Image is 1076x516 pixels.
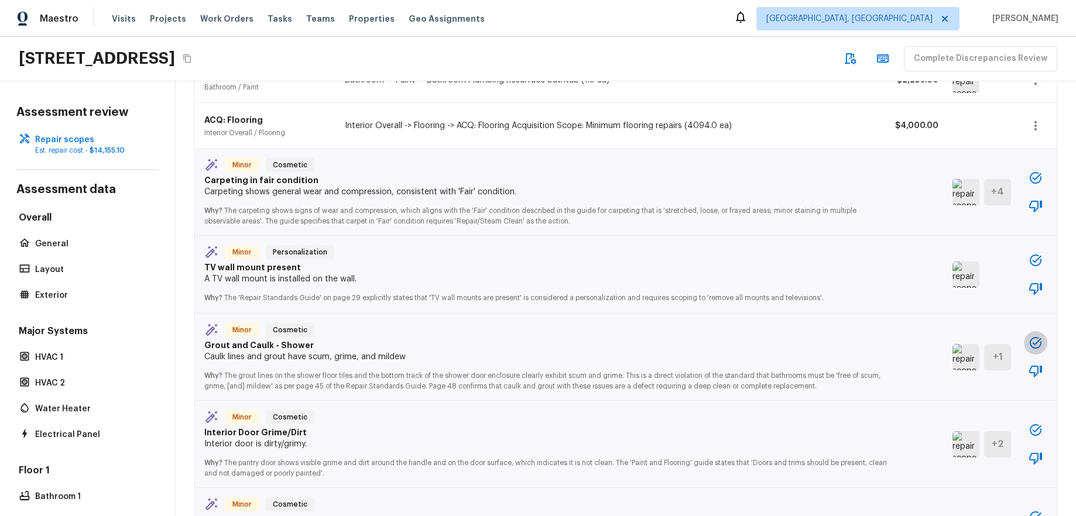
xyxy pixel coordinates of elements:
[35,134,152,146] p: Repair scopes
[268,15,292,23] span: Tasks
[35,491,152,503] p: Bathroom 1
[204,450,887,478] p: The pantry door shows visible grime and dirt around the handle and on the door surface, which ind...
[204,82,331,92] p: Bathroom / Paint
[35,290,152,301] p: Exterior
[35,264,152,276] p: Layout
[16,211,159,226] h5: Overall
[35,146,152,155] p: Est. repair cost -
[204,174,887,186] p: Carpeting in fair condition
[204,339,887,351] p: Grout and Caulk - Shower
[35,377,152,389] p: HVAC 2
[228,324,256,336] span: Minor
[204,363,887,391] p: The grout lines on the shower floor tiles and the bottom track of the shower door enclosure clear...
[952,179,979,205] img: repair scope asset
[228,498,256,510] span: Minor
[988,13,1058,25] span: [PERSON_NAME]
[993,350,1003,363] h5: + 1
[16,325,159,340] h5: Major Systems
[345,120,872,132] p: Interior Overall -> Flooring -> ACQ: Flooring Acquisition Scope: Minimum flooring repairs (4094.0...
[204,273,887,285] p: A TV wall mount is installed on the wall.
[204,351,887,363] p: Caulk lines and grout have scum, grime, and mildew
[228,246,256,258] span: Minor
[228,411,256,423] span: Minor
[952,344,979,370] img: repair scope asset
[268,411,312,423] span: Cosmetic
[200,13,253,25] span: Work Orders
[991,185,1004,198] h5: + 4
[204,426,887,438] p: Interior Door Grime/Dirt
[16,182,159,199] h4: Assessment data
[268,246,332,258] span: Personalization
[268,324,312,336] span: Cosmetic
[35,238,152,250] p: General
[19,48,175,69] h2: [STREET_ADDRESS]
[204,207,222,214] span: Why?
[204,186,887,198] p: Carpeting shows general wear and compression, consistent with 'Fair' condition.
[112,13,136,25] span: Visits
[35,429,152,441] p: Electrical Panel
[204,372,222,379] span: Why?
[268,159,312,171] span: Cosmetic
[204,438,887,450] p: Interior door is dirty/grimy.
[150,13,186,25] span: Projects
[35,352,152,363] p: HVAC 1
[349,13,395,25] span: Properties
[35,403,152,415] p: Water Heater
[204,262,887,273] p: TV wall mount present
[204,294,222,301] span: Why?
[204,459,222,466] span: Why?
[228,159,256,171] span: Minor
[992,438,1003,450] h5: + 2
[204,285,887,304] p: The 'Repair Standards Guide' on page 29 explicitly states that 'TV wall mounts are present' is co...
[409,13,485,25] span: Geo Assignments
[306,13,335,25] span: Teams
[40,13,78,25] span: Maestro
[204,128,331,137] p: Interior Overall / Flooring
[204,198,887,226] p: The carpeting shows signs of wear and compression, which aligns with the 'Fair' condition describ...
[90,147,125,154] span: $14,155.10
[180,51,195,66] button: Copy Address
[952,431,979,457] img: repair scope asset
[952,262,979,288] img: repair scope asset
[204,114,331,126] p: ACQ: Flooring
[886,120,938,132] p: $4,000.00
[766,13,933,25] span: [GEOGRAPHIC_DATA], [GEOGRAPHIC_DATA]
[16,464,159,479] h5: Floor 1
[16,105,159,120] h4: Assessment review
[268,498,312,510] span: Cosmetic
